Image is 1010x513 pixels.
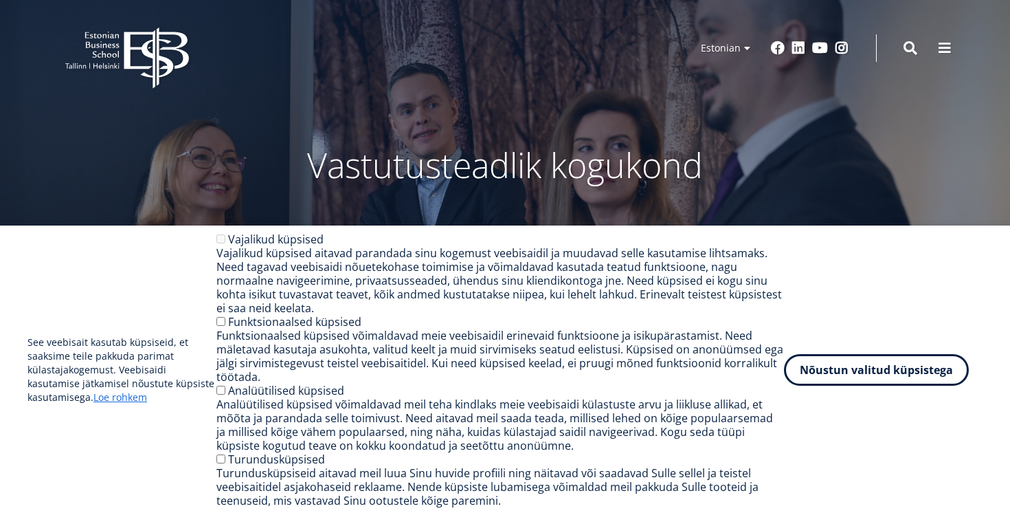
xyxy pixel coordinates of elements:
[216,246,784,315] div: Vajalikud küpsised aitavad parandada sinu kogemust veebisaidil ja muudavad selle kasutamise lihts...
[228,383,344,398] label: Analüütilised küpsised
[216,397,784,452] div: Analüütilised küpsised võimaldavad meil teha kindlaks meie veebisaidi külastuste arvu ja liikluse...
[216,329,784,384] div: Funktsionaalsed küpsised võimaldavad meie veebisaidil erinevaid funktsioone ja isikupärastamist. ...
[228,452,325,467] label: Turundusküpsised
[93,391,147,404] a: Loe rohkem
[835,41,849,55] a: Instagram
[771,41,785,55] a: Facebook
[792,41,805,55] a: Linkedin
[784,354,969,386] button: Nõustun valitud küpsistega
[141,144,869,186] p: Vastutusteadlik kogukond
[216,466,784,507] div: Turundusküpsiseid aitavad meil luua Sinu huvide profiili ning näitavad või saadavad Sulle sellel ...
[27,336,216,404] p: See veebisait kasutab küpsiseid, et saaksime teile pakkuda parimat külastajakogemust. Veebisaidi ...
[812,41,828,55] a: Youtube
[228,314,361,329] label: Funktsionaalsed küpsised
[228,232,324,247] label: Vajalikud küpsised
